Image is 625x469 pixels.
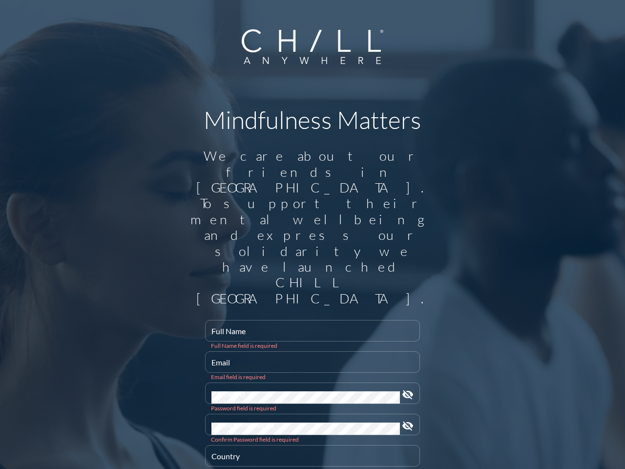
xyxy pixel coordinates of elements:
[211,405,414,412] div: Password field is required
[211,342,414,349] div: Full Name field is required
[211,360,414,372] input: Email
[402,420,414,432] i: visibility_off
[186,105,439,134] h1: Mindfulness Matters
[186,148,439,306] div: We care about our friends in [GEOGRAPHIC_DATA]. To support their mental wellbeing and express our...
[402,389,414,401] i: visibility_off
[211,454,414,466] input: Country
[211,423,400,435] input: Confirm Password
[211,373,414,381] div: Email field is required
[211,391,400,404] input: Password
[211,436,414,443] div: Confirm Password field is required
[211,329,414,341] input: Full Name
